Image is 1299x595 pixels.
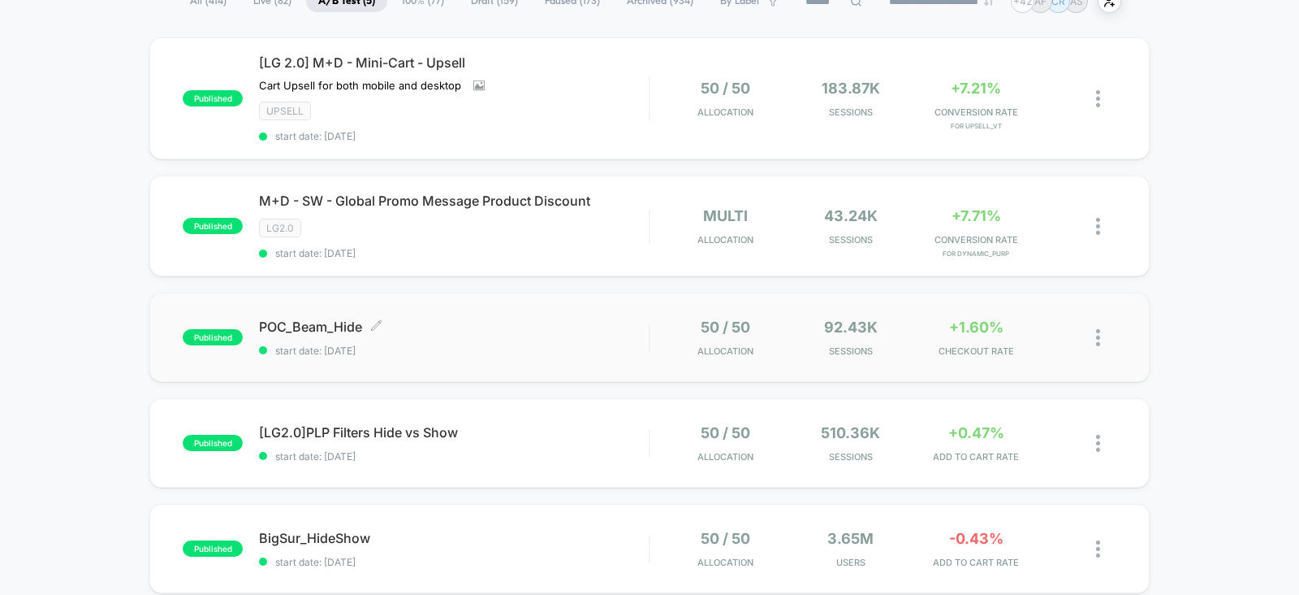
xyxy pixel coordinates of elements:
[259,530,649,546] span: BigSur_HideShow
[824,207,878,224] span: 43.24k
[1096,90,1100,107] img: close
[259,79,461,92] span: Cart Upsell for both mobile and desktop
[259,319,649,335] span: POC_Beam_Hide
[259,219,301,237] span: LG2.0
[792,106,909,118] span: Sessions
[792,557,909,568] span: Users
[183,541,243,557] span: published
[703,207,748,224] span: multi
[183,90,243,106] span: published
[697,557,753,568] span: Allocation
[949,530,1003,547] span: -0.43%
[183,218,243,234] span: published
[183,435,243,451] span: published
[697,451,753,463] span: Allocation
[259,193,649,209] span: M+D - SW - Global Promo Message Product Discount
[259,54,649,71] span: [LG 2.0] M+D - Mini-Cart - Upsell
[701,319,750,336] span: 50 / 50
[259,556,649,568] span: start date: [DATE]
[792,345,909,357] span: Sessions
[917,345,1035,357] span: CHECKOUT RATE
[697,106,753,118] span: Allocation
[259,450,649,463] span: start date: [DATE]
[792,234,909,245] span: Sessions
[259,424,649,441] span: [LG2.0]PLP Filters Hide vs Show
[917,234,1035,245] span: CONVERSION RATE
[821,424,880,441] span: 510.36k
[917,106,1035,118] span: CONVERSION RATE
[822,80,880,97] span: 183.87k
[1096,329,1100,346] img: close
[824,319,878,336] span: 92.43k
[701,80,750,97] span: 50 / 50
[948,424,1004,441] span: +0.47%
[259,130,649,142] span: start date: [DATE]
[949,319,1003,336] span: +1.60%
[701,424,750,441] span: 50 / 50
[259,345,649,357] span: start date: [DATE]
[917,122,1035,130] span: for Upsell_VT
[951,80,1001,97] span: +7.21%
[952,207,1001,224] span: +7.71%
[183,329,243,345] span: published
[827,530,874,547] span: 3.65M
[259,247,649,259] span: start date: [DATE]
[697,234,753,245] span: Allocation
[701,530,750,547] span: 50 / 50
[259,102,311,120] span: Upsell
[792,451,909,463] span: Sessions
[917,451,1035,463] span: ADD TO CART RATE
[1096,218,1100,235] img: close
[917,250,1035,258] span: for Dynamic_Purp
[697,345,753,357] span: Allocation
[917,557,1035,568] span: ADD TO CART RATE
[1096,435,1100,452] img: close
[1096,541,1100,558] img: close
